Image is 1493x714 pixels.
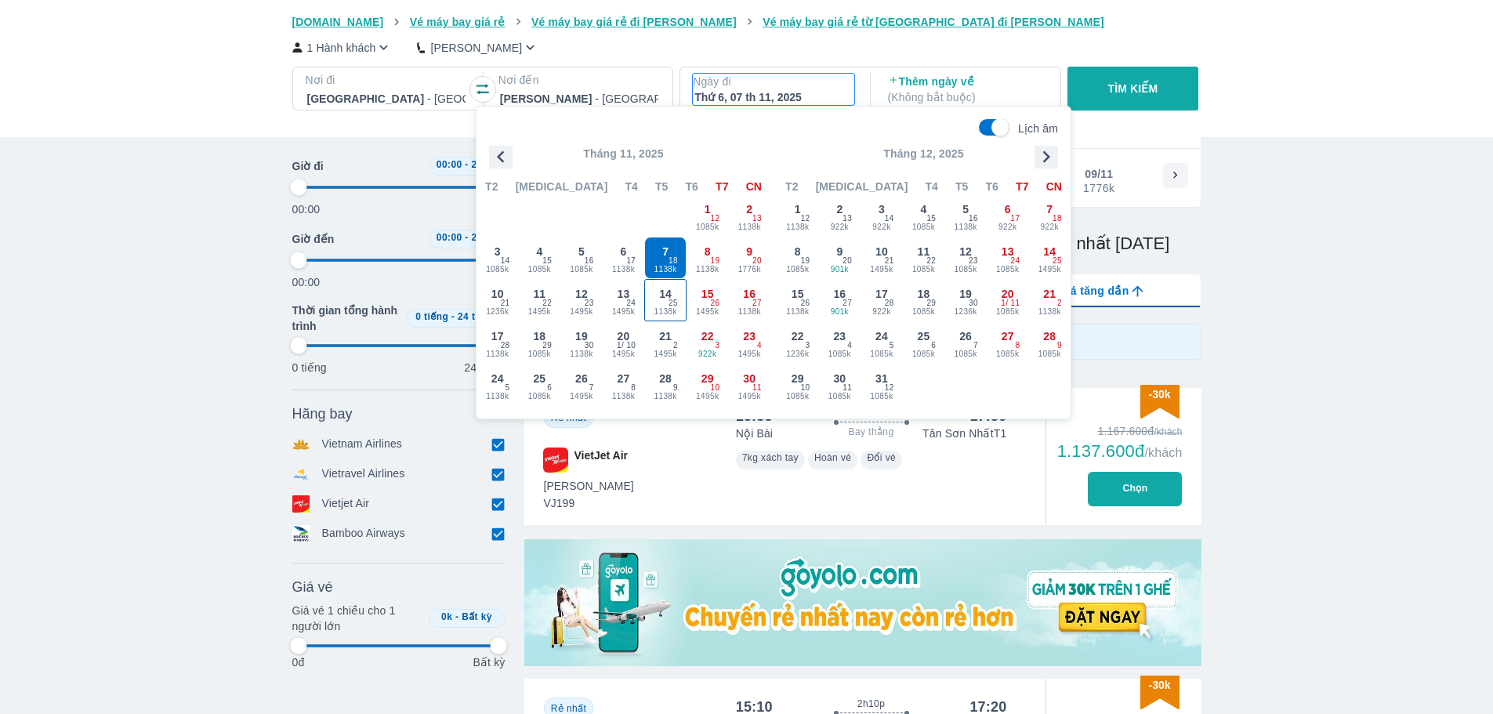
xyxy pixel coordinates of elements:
span: T7 [716,179,728,194]
span: T6 [686,179,698,194]
span: CN [1046,179,1062,194]
span: 26 [711,297,720,310]
p: 00:00 [292,274,321,290]
span: Vé máy bay giá rẻ đi [PERSON_NAME] [531,16,737,28]
span: 22 [542,297,552,310]
span: 27 [843,297,852,310]
span: 15 [701,286,714,302]
span: 12 [575,286,588,302]
button: 231495k4 [728,321,770,364]
button: 231085k4 [819,321,861,364]
span: 20 [843,255,852,267]
span: 1495k [561,306,602,318]
span: 1085k [904,306,944,318]
span: 21 [659,328,672,344]
span: 1138k [687,263,728,276]
button: 161138k27 [728,279,770,321]
span: 5 [506,382,510,394]
span: 28 [885,297,894,310]
span: 4 [536,244,542,259]
span: 27 [752,297,762,310]
span: 1085k [520,390,560,403]
button: 17922k28 [861,279,903,321]
span: 29 [926,297,936,310]
button: 211495k2 [644,321,687,364]
span: 1085k [904,348,944,361]
p: Lịch âm [1018,121,1058,136]
span: 7 [589,382,594,394]
span: Thời gian tổng hành trình [292,303,400,334]
span: 901k [820,306,861,318]
span: 922k [820,221,861,234]
span: CN [746,179,762,194]
span: 24:00 [471,232,497,243]
span: 1 [705,201,711,217]
span: 8 [1016,339,1020,352]
button: 241085k5 [861,321,903,364]
span: 14 [1043,244,1056,259]
span: 9 [673,382,678,394]
p: Nơi đi [306,72,467,88]
img: VJ [543,448,568,473]
div: Thứ 6, 07 th 11, 2025 [694,89,853,105]
span: 1138k [477,348,518,361]
span: 24 [875,328,888,344]
button: 61138k17 [603,237,645,279]
span: 1 / 11 [1001,297,1020,310]
span: 5 [890,339,894,352]
span: 6 [1005,201,1011,217]
span: 922k [987,221,1028,234]
img: media-0 [524,539,1201,666]
span: 24 [491,371,504,386]
span: 17 [626,255,636,267]
button: 181085k29 [519,321,561,364]
span: 1138k [645,390,686,403]
span: 30 [969,297,978,310]
span: 19 [959,286,972,302]
span: 1085k [777,390,818,403]
span: 1085k [561,263,602,276]
button: 121085k23 [944,237,987,279]
button: 271085k8 [987,321,1029,364]
span: 8 [631,382,636,394]
div: 1776k [1083,182,1114,194]
p: 00:00 [292,201,321,217]
span: 10 [491,286,504,302]
span: 1085k [520,348,560,361]
span: 17 [875,286,888,302]
button: 21138k13 [728,194,770,237]
span: 29 [792,371,804,386]
p: Nơi đến [498,72,660,88]
span: 24 tiếng [458,311,496,322]
button: 51085k16 [560,237,603,279]
p: Ngày đi [693,74,854,89]
button: [PERSON_NAME] [417,39,538,56]
span: 1495k [561,390,602,403]
span: 1138k [603,263,644,276]
span: 16 [969,212,978,225]
button: 9901k20 [819,237,861,279]
button: 11085k12 [687,194,729,237]
span: 10 [875,244,888,259]
span: 1085k [987,306,1028,318]
span: 15 [542,255,552,267]
span: 1085k [987,348,1028,361]
span: 29 [542,339,552,352]
span: 1495k [729,390,770,403]
button: 141495k25 [1028,237,1071,279]
span: 1138k [603,390,644,403]
span: 922k [687,348,728,361]
span: 1495k [645,348,686,361]
span: - [451,311,455,322]
p: Thêm ngày về [888,74,1046,105]
span: T6 [986,179,998,194]
span: 10 [711,382,720,394]
span: 4 [921,201,927,217]
span: 24 [626,297,636,310]
span: [MEDICAL_DATA] [516,179,608,194]
button: 16901k27 [819,279,861,321]
span: Giờ đi [292,158,324,174]
p: 1 Hành khách [307,40,376,56]
span: 23 [585,297,594,310]
span: 16 [743,286,756,302]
